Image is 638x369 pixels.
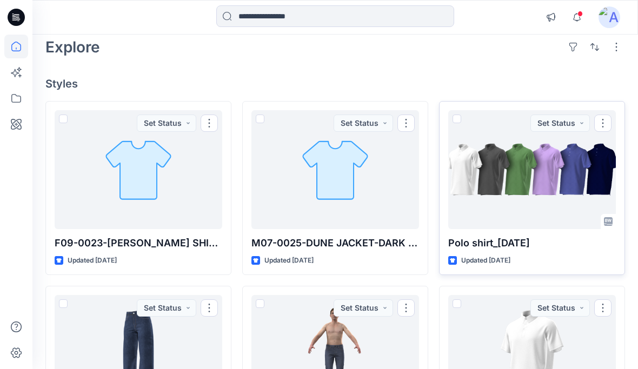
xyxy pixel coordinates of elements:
a: F09-0023-JEANIE SHIRT DRESS no belt [55,110,222,229]
p: Updated [DATE] [68,255,117,266]
a: Polo shirt_11Sep2025 [448,110,616,229]
p: M07-0025-DUNE JACKET-DARK [PERSON_NAME] [251,236,419,251]
img: avatar [599,6,620,28]
a: M07-0025-DUNE JACKET-DARK LODEN [251,110,419,229]
p: Updated [DATE] [264,255,314,266]
h2: Explore [45,38,100,56]
h4: Styles [45,77,625,90]
p: Updated [DATE] [461,255,510,266]
p: F09-0023-[PERSON_NAME] SHIRT DRESS no belt [55,236,222,251]
p: Polo shirt_[DATE] [448,236,616,251]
